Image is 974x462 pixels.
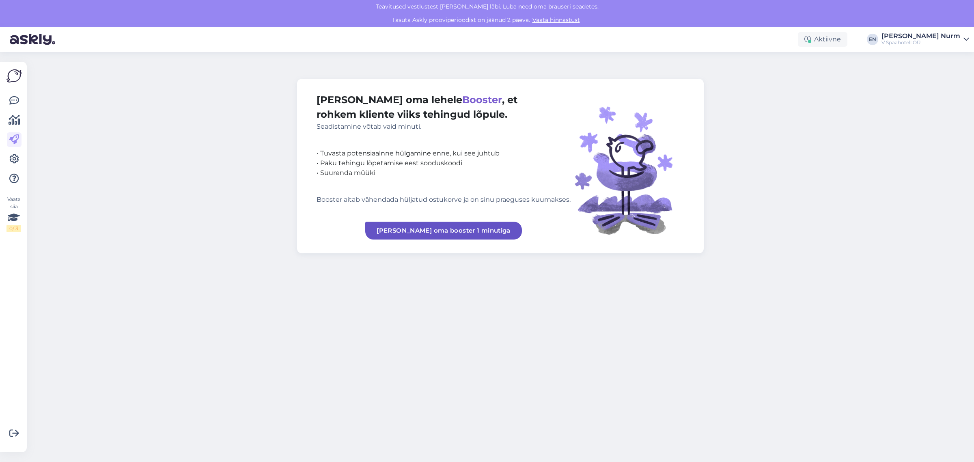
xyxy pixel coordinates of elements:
[317,158,571,168] div: • Paku tehingu lõpetamise eest sooduskoodi
[317,122,571,132] div: Seadistamine võtab vaid minuti.
[317,149,571,158] div: • Tuvasta potensiaalnne hülgamine enne, kui see juhtub
[571,93,684,240] img: illustration
[881,39,960,46] div: V Spaahotell OÜ
[798,32,847,47] div: Aktiivne
[317,195,571,205] div: Booster aitab vähendada hüljatud ostukorve ja on sinu praeguses kuumakses.
[881,33,960,39] div: [PERSON_NAME] Nurm
[317,168,571,178] div: • Suurenda müüki
[317,93,571,132] div: [PERSON_NAME] oma lehele , et rohkem kliente viiks tehingud lõpule.
[6,225,21,232] div: 0 / 3
[6,196,21,232] div: Vaata siia
[867,34,878,45] div: EN
[365,222,522,240] a: [PERSON_NAME] oma booster 1 minutiga
[6,68,22,84] img: Askly Logo
[530,16,582,24] a: Vaata hinnastust
[881,33,969,46] a: [PERSON_NAME] NurmV Spaahotell OÜ
[462,94,502,106] span: Booster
